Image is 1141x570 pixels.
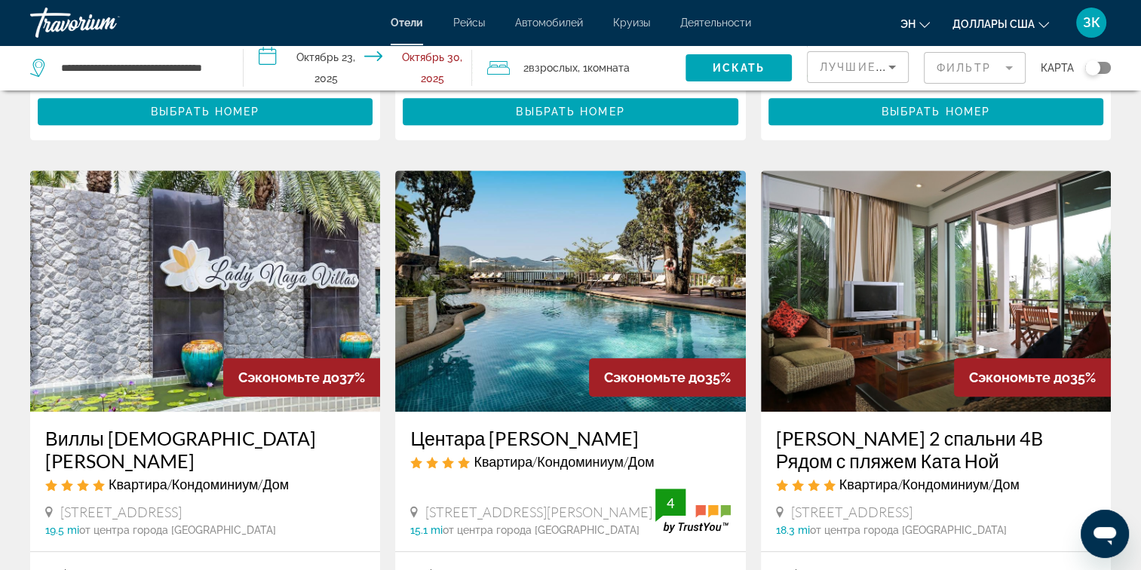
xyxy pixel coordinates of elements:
[79,524,276,536] span: от центра города [GEOGRAPHIC_DATA]
[403,101,738,118] a: Выбрать номер
[244,45,472,90] button: Дата заезда: 23 октября 2025 г. Дата выезда: 30 октября 2025 г.
[223,358,380,397] div: 37%
[1083,15,1100,30] span: ЗК
[391,17,423,29] a: Отели
[474,453,654,470] span: Квартира/Кондоминиум/Дом
[768,101,1103,118] a: Выбрать номер
[791,504,912,520] span: [STREET_ADDRESS]
[613,17,650,29] a: Круизы
[1072,7,1111,38] button: Пользовательское меню
[453,17,485,29] a: Рейсы
[969,369,1070,385] span: Сэкономьте до
[604,369,705,385] span: Сэкономьте до
[587,62,630,74] span: Комната
[403,98,738,125] button: Выбрать номер
[954,358,1111,397] div: 35%
[425,504,652,520] span: [STREET_ADDRESS][PERSON_NAME]
[900,18,916,30] span: эн
[30,170,380,412] img: Изображение отеля
[810,524,1007,536] span: от центра города [GEOGRAPHIC_DATA]
[952,18,1035,30] span: Доллары США
[151,106,259,118] span: Выбрать номер
[1041,57,1074,78] span: Карта
[410,524,443,536] span: 15.1 mi
[410,427,730,449] a: Центара [PERSON_NAME]
[768,98,1103,125] button: Выбрать номер
[395,170,745,412] img: Изображение отеля
[529,62,578,74] span: Взрослых
[60,504,182,520] span: [STREET_ADDRESS]
[655,489,731,533] img: trustyou-badge.svg
[820,61,980,73] span: Лучшие предложения
[109,476,289,492] span: Квартира/Кондоминиум/Дом
[655,494,686,512] div: 4
[776,524,810,536] span: 18.3 mi
[578,62,587,74] font: , 1
[924,51,1026,84] button: Фильтр
[38,101,373,118] a: Выбрать номер
[712,62,765,74] span: Искать
[1081,510,1129,558] iframe: Button to launch messaging window
[686,54,792,81] button: Искать
[238,369,339,385] span: Сэкономьте до
[410,453,730,470] div: 4-звездочные апартаменты
[45,427,365,472] a: Виллы [DEMOGRAPHIC_DATA] [PERSON_NAME]
[776,427,1096,472] a: [PERSON_NAME] 2 спальни 4B Рядом с пляжем Ката Ной
[882,106,990,118] span: Выбрать номер
[761,170,1111,412] img: Изображение отеля
[472,45,686,90] button: Путешественники: 2 взрослых, 0 детей
[443,524,640,536] span: от центра города [GEOGRAPHIC_DATA]
[900,13,930,35] button: Изменение языка
[1074,61,1111,75] button: Переключить карту
[38,98,373,125] button: Выбрать номер
[516,106,624,118] span: Выбрать номер
[589,358,746,397] div: 35%
[515,17,583,29] a: Автомобилей
[45,476,365,492] div: 4-звездочные апартаменты
[45,524,79,536] span: 19.5 mi
[680,17,751,29] a: Деятельности
[776,476,1096,492] div: 4-звездочные апартаменты
[523,62,529,74] font: 2
[839,476,1020,492] span: Квартира/Кондоминиум/Дом
[30,3,181,42] a: Травориум
[820,58,896,76] mat-select: Сортировать по
[952,13,1049,35] button: Изменить валюту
